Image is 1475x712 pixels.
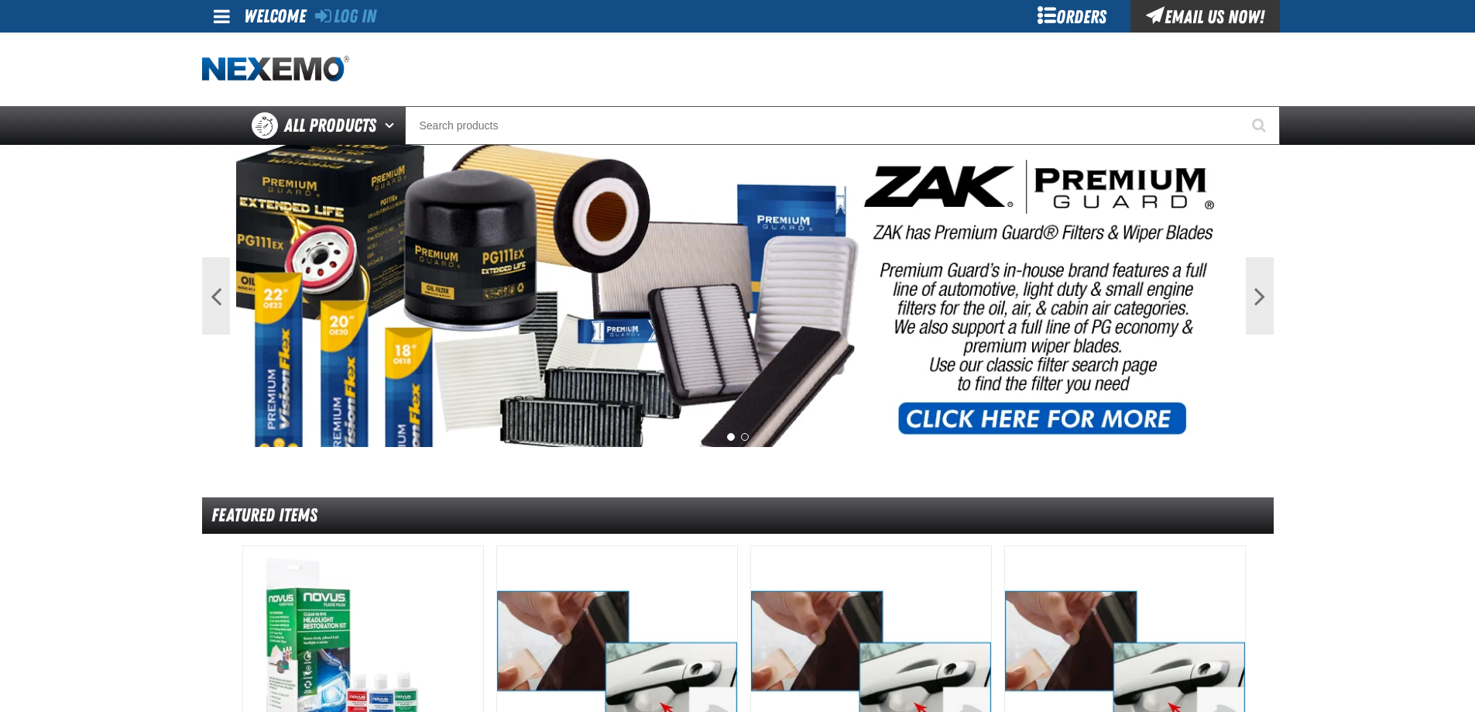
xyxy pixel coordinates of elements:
button: Open All Products pages [379,106,405,145]
span: All Products [284,112,376,139]
input: Search [405,106,1280,145]
button: Previous [202,257,230,335]
a: Log In [315,5,376,27]
button: 1 of 2 [727,433,735,441]
img: Nexemo logo [202,56,349,83]
button: Start Searching [1241,106,1280,145]
button: 2 of 2 [741,433,749,441]
img: PG Filters & Wipers [236,145,1240,447]
button: Next [1246,257,1274,335]
div: Featured Items [202,497,1274,534]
